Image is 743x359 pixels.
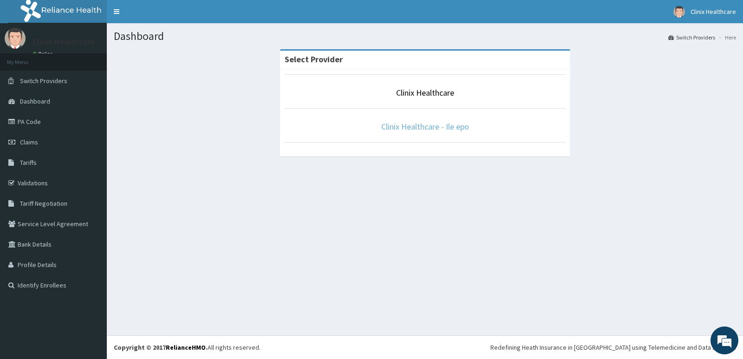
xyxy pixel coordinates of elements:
[5,254,177,286] textarea: Type your message and hit 'Enter'
[691,7,736,16] span: Clinix Healthcare
[20,199,67,208] span: Tariff Negotiation
[20,138,38,146] span: Claims
[396,87,454,98] a: Clinix Healthcare
[17,46,38,70] img: d_794563401_company_1708531726252_794563401
[33,38,95,46] p: Clinix Healthcare
[381,121,469,132] a: Clinix Healthcare - Ile epo
[114,343,208,352] strong: Copyright © 2017 .
[33,51,55,57] a: Online
[20,97,50,105] span: Dashboard
[20,158,37,167] span: Tariffs
[5,28,26,49] img: User Image
[20,77,67,85] span: Switch Providers
[490,343,736,352] div: Redefining Heath Insurance in [GEOGRAPHIC_DATA] using Telemedicine and Data Science!
[285,54,343,65] strong: Select Provider
[48,52,156,64] div: Chat with us now
[716,33,736,41] li: Here
[668,33,715,41] a: Switch Providers
[114,30,736,42] h1: Dashboard
[152,5,175,27] div: Minimize live chat window
[673,6,685,18] img: User Image
[107,335,743,359] footer: All rights reserved.
[54,117,128,211] span: We're online!
[166,343,206,352] a: RelianceHMO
